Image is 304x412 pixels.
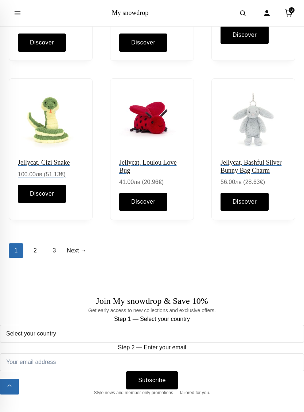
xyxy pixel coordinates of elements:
span: € [61,171,64,177]
h2: Jellycat, Loulou Love Bug [119,159,185,174]
a: Cart [281,5,297,21]
h2: Jellycat, Bashful Silver Bunny Bag Charm [221,159,286,174]
span: ( ) [243,179,265,185]
span: 41.00 [119,179,140,185]
a: Next → [66,243,87,258]
span: лв [36,171,42,177]
span: лв [134,179,140,185]
a: Discover [119,193,167,211]
a: Jellycat, Bashful Silver Bunny Bag Charm 56.00лв (28.63€) [221,87,286,187]
span: 100.00 [18,171,42,177]
span: лв [235,179,242,185]
a: Discover [18,34,66,52]
span: 56.00 [221,179,242,185]
span: 20.96 [144,179,162,185]
span: € [159,179,162,185]
a: My snowdrop [112,9,149,16]
a: Discover [221,25,269,44]
a: 3 [47,243,62,258]
nav: Posts pagination [9,243,295,258]
h2: Jellycat, Cizi Snake [18,159,83,167]
a: Discover [119,34,167,52]
a: Jellycat, Cizi Snake 100.00лв (51.13€) [18,87,83,179]
a: Discover [18,185,66,203]
a: Account [259,5,275,21]
span: € [260,179,263,185]
a: Jellycat, Loulou Love Bug 41.00лв (20.96€) [119,87,185,187]
button: Subscribe [126,371,178,389]
a: Discover [221,193,269,211]
span: 51.13 [46,171,64,177]
span: ( ) [142,179,164,185]
button: Open search [233,3,253,23]
button: Open menu [7,3,28,23]
span: ( ) [44,171,66,177]
span: 1 [9,243,23,258]
a: 2 [28,243,42,258]
span: 0 [289,7,295,13]
span: 28.63 [245,179,263,185]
